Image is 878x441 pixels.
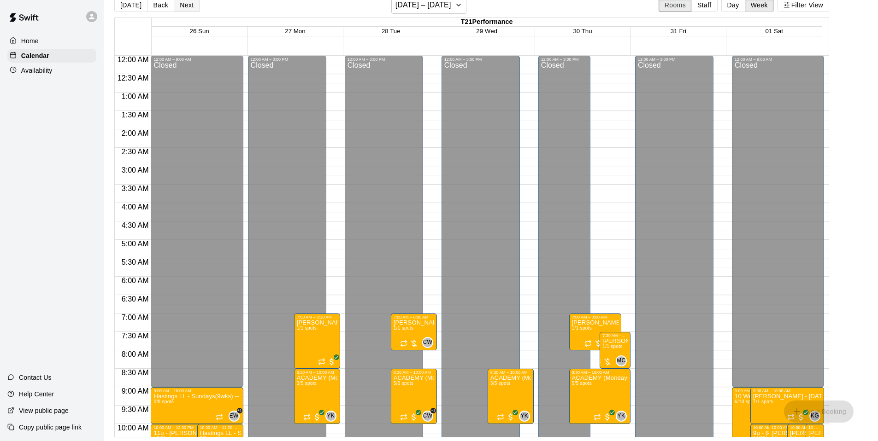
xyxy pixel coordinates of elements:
[422,411,433,422] div: Cassidy Watt
[618,412,625,421] span: YK
[153,389,240,393] div: 9:00 AM – 10:00 AM
[572,381,592,386] span: 5/5 spots filled
[151,56,243,387] div: 12:00 AM – 9:00 AM: Closed
[600,332,631,369] div: 7:30 AM – 8:30 AM: Nate Ketchum - Thursdays, Sept 11- to Spring Break @ East Van
[19,373,52,382] p: Contact Us
[153,425,226,430] div: 10:00 AM – 12:00 PM
[490,370,531,375] div: 8:30 AM – 10:00 AM
[153,62,240,390] div: Closed
[541,57,588,62] div: 12:00 AM – 3:00 PM
[119,277,151,284] span: 6:00 AM
[251,57,324,62] div: 12:00 AM – 3:00 PM
[237,408,242,413] span: +1
[325,411,336,422] div: Yuma Kiyono
[430,408,436,413] span: +1
[200,436,220,441] span: 0/8 spots filled
[569,313,621,350] div: 7:00 AM – 8:00 AM: Shabegh-Singh - Thursdays, Oct16 - Spring Break @ East Van (20wks)
[476,28,497,35] button: 29 Wed
[735,389,760,393] div: 9:00 AM – 11:00 AM
[619,355,627,366] span: Michael Crouse
[753,399,773,404] span: 1/1 spots filled
[327,412,335,421] span: YK
[735,399,757,404] span: 6/10 spots filled
[391,369,437,424] div: 8:30 AM – 10:00 AM: ACADEMY (Mondays, Tuesdays, Wednesdays, Thursdays) @ East Van (8:30am - 10:00am)
[294,313,340,369] div: 7:00 AM – 8:30 AM: Sawyer Rinn - Oct 20-Dec22 @ East Van (10wks) - BREAKFAST CLUB (Mondays) 7-8:30am
[603,412,612,422] span: All customers have paid
[490,381,511,386] span: 3/5 spots filled
[119,111,151,119] span: 1:30 AM
[329,411,336,422] span: Yuma Kiyono
[382,28,401,35] button: 28 Tue
[153,399,174,404] span: 0/8 spots filled
[772,436,792,441] span: 1/1 spots filled
[394,315,434,319] div: 7:00 AM – 8:00 AM
[297,315,337,319] div: 7:00 AM – 8:30 AM
[119,332,151,340] span: 7:30 AM
[119,203,151,211] span: 4:00 AM
[119,93,151,100] span: 1:00 AM
[21,51,49,60] p: Calendar
[119,148,151,156] span: 2:30 AM
[753,436,778,441] span: 14/20 spots filled
[21,66,53,75] p: Availability
[671,28,686,35] button: 31 Fri
[119,369,151,377] span: 8:30 AM
[119,221,151,229] span: 4:30 AM
[7,49,96,63] a: Calendar
[619,411,627,422] span: Yuma Kiyono
[153,57,240,62] div: 12:00 AM – 9:00 AM
[19,389,54,399] p: Help Center
[119,185,151,192] span: 3:30 AM
[7,34,96,48] div: Home
[119,406,151,413] span: 9:30 AM
[285,28,305,35] button: 27 Mon
[318,358,325,366] span: Recurring event
[394,370,434,375] div: 8:30 AM – 10:00 AM
[189,28,209,35] button: 26 Sun
[303,413,311,421] span: Recurring event
[584,340,592,347] span: Recurring event
[569,369,631,424] div: 8:30 AM – 10:00 AM: ACADEMY (Mondays, Tuesdays, Wednesdays, Thursdays) @ East Van (8:30am - 10:00am)
[808,425,821,430] div: 10:00 AM – 11:00 AM
[572,370,628,375] div: 8:30 AM – 10:00 AM
[200,425,241,430] div: 10:00 AM – 11:00 AM
[19,406,69,415] p: View public page
[297,381,317,386] span: 3/5 spots filled
[232,411,240,422] span: Ed Wilde & 1 other
[7,64,96,77] div: Availability
[765,28,783,35] span: 01 Sat
[753,425,779,430] div: 10:00 AM – 12:00 PM
[573,28,592,35] span: 30 Thu
[119,350,151,358] span: 8:00 AM
[409,412,418,422] span: All customers have paid
[784,407,854,415] span: You don't have the permission to add bookings
[229,411,240,422] div: Ed Wilde
[572,325,592,331] span: 1/1 spots filled
[152,18,822,27] div: T21Performance
[115,74,151,82] span: 12:30 AM
[753,389,821,393] div: 9:00 AM – 10:00 AM
[602,344,623,349] span: 1/1 spots filled
[21,36,39,46] p: Home
[426,337,433,348] span: Cassidy Watt
[519,411,530,422] div: Yuma Kiyono
[19,423,82,432] p: Copy public page link
[594,413,601,421] span: Recurring event
[151,387,243,424] div: 9:00 AM – 10:00 AM: Hastings LL - Sundays(9wks) -- MINOR @ East Van (9:00am-10:00am)
[772,425,797,430] div: 10:00 AM – 11:00 AM
[488,369,534,424] div: 8:30 AM – 10:00 AM: ACADEMY (Mondays, Tuesdays, Wednesdays, Thursdays) @ East Van (8:30am - 10:00am)
[119,313,151,321] span: 7:00 AM
[394,325,414,331] span: 1/1 spots filled
[422,337,433,348] div: Cassidy Watt
[119,240,151,248] span: 5:00 AM
[790,436,810,441] span: 1/1 spots filled
[602,333,628,338] div: 7:30 AM – 8:30 AM
[796,412,806,422] span: All customers have paid
[348,57,420,62] div: 12:00 AM – 3:00 PM
[426,411,433,422] span: Cassidy Watt & 1 other
[735,62,821,390] div: Closed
